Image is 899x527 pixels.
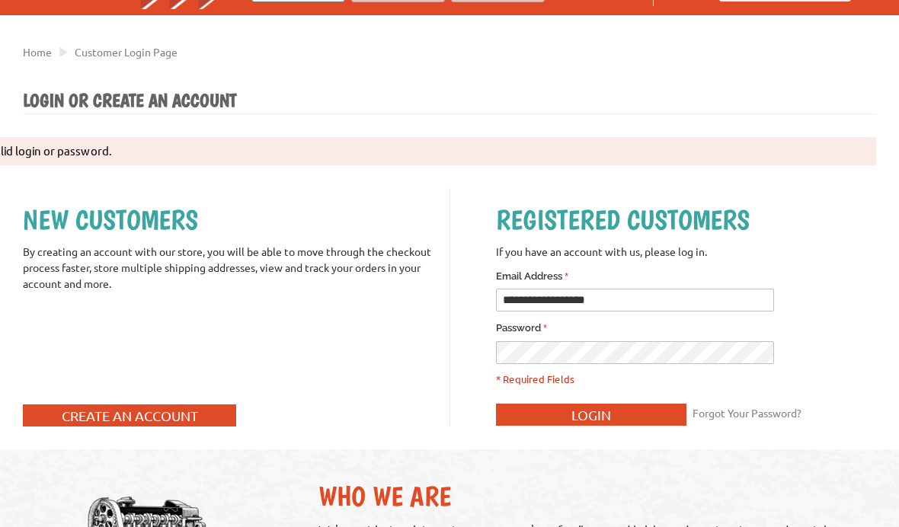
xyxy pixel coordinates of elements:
button: Login [496,404,686,426]
h2: Who We Are [318,480,865,513]
h1: Login or Create an Account [23,89,876,114]
button: Create an Account [23,404,236,426]
a: Customer Login Page [75,45,178,59]
span: Login [571,407,611,423]
h2: New Customers [23,203,449,236]
h2: Registered Customers [496,203,876,236]
span: Create an Account [62,407,198,423]
p: If you have an account with us, please log in. [496,244,876,260]
label: Email Address [496,269,568,284]
p: By creating an account with our store, you will be able to move through the checkout process fast... [23,244,449,292]
p: * Required Fields [496,372,876,387]
a: Forgot Your Password? [689,401,805,424]
label: Password [496,321,547,336]
a: Home [23,45,52,59]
